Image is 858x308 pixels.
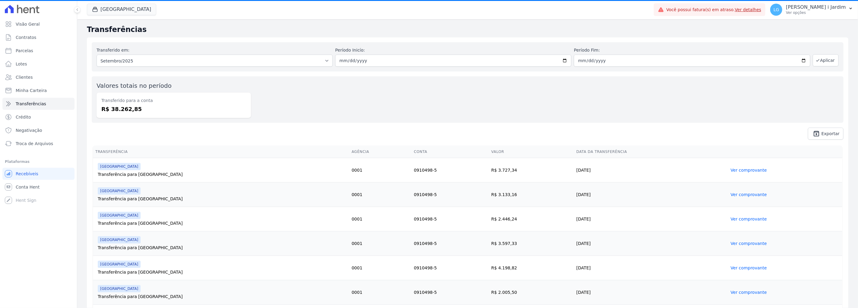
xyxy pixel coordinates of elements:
[731,168,767,173] a: Ver comprovante
[813,130,820,137] i: unarchive
[412,231,489,256] td: 0910498-5
[98,212,141,219] span: [GEOGRAPHIC_DATA]
[97,82,172,89] label: Valores totais no período
[16,61,27,67] span: Lotes
[98,236,141,243] span: [GEOGRAPHIC_DATA]
[666,7,761,13] span: Você possui fatura(s) em atraso.
[16,101,46,107] span: Transferências
[16,74,33,80] span: Clientes
[16,184,40,190] span: Conta Hent
[786,4,846,10] p: [PERSON_NAME] i Jardim
[574,146,728,158] th: Data da Transferência
[98,285,141,292] span: [GEOGRAPHIC_DATA]
[2,58,75,70] a: Lotes
[489,158,574,183] td: R$ 3.727,34
[5,158,72,165] div: Plataformas
[489,146,574,158] th: Valor
[2,181,75,193] a: Conta Hent
[786,10,846,15] p: Ver opções
[98,171,347,177] div: Transferência para [GEOGRAPHIC_DATA]
[489,280,574,305] td: R$ 2.005,50
[731,290,767,295] a: Ver comprovante
[731,265,767,270] a: Ver comprovante
[97,48,129,52] label: Transferido em:
[731,241,767,246] a: Ver comprovante
[2,111,75,123] a: Crédito
[412,183,489,207] td: 0910498-5
[16,34,36,40] span: Contratos
[731,217,767,221] a: Ver comprovante
[574,158,728,183] td: [DATE]
[16,171,38,177] span: Recebíveis
[574,231,728,256] td: [DATE]
[16,48,33,54] span: Parcelas
[98,163,141,170] span: [GEOGRAPHIC_DATA]
[349,280,412,305] td: 0001
[489,207,574,231] td: R$ 2.446,24
[2,98,75,110] a: Transferências
[489,256,574,280] td: R$ 4.198,82
[98,261,141,268] span: [GEOGRAPHIC_DATA]
[574,280,728,305] td: [DATE]
[2,71,75,83] a: Clientes
[98,187,141,195] span: [GEOGRAPHIC_DATA]
[2,168,75,180] a: Recebíveis
[2,84,75,97] a: Minha Carteira
[98,294,347,300] div: Transferência para [GEOGRAPHIC_DATA]
[574,207,728,231] td: [DATE]
[731,192,767,197] a: Ver comprovante
[2,31,75,43] a: Contratos
[349,207,412,231] td: 0001
[808,128,844,140] a: unarchive Exportar
[349,183,412,207] td: 0001
[574,183,728,207] td: [DATE]
[2,124,75,136] a: Negativação
[335,47,571,53] label: Período Inicío:
[16,141,53,147] span: Troca de Arquivos
[101,105,246,113] dd: R$ 38.262,85
[2,18,75,30] a: Visão Geral
[98,196,347,202] div: Transferência para [GEOGRAPHIC_DATA]
[574,256,728,280] td: [DATE]
[98,245,347,251] div: Transferência para [GEOGRAPHIC_DATA]
[412,207,489,231] td: 0910498-5
[93,146,349,158] th: Transferência
[2,45,75,57] a: Parcelas
[349,158,412,183] td: 0001
[489,231,574,256] td: R$ 3.597,33
[101,97,246,104] dt: Transferido para a conta
[813,54,839,66] button: Aplicar
[412,280,489,305] td: 0910498-5
[98,269,347,275] div: Transferência para [GEOGRAPHIC_DATA]
[412,158,489,183] td: 0910498-5
[574,47,810,53] label: Período Fim:
[16,21,40,27] span: Visão Geral
[774,8,779,12] span: LG
[98,220,347,226] div: Transferência para [GEOGRAPHIC_DATA]
[349,146,412,158] th: Agência
[87,24,848,35] h2: Transferências
[2,138,75,150] a: Troca de Arquivos
[821,132,840,135] span: Exportar
[412,256,489,280] td: 0910498-5
[765,1,858,18] button: LG [PERSON_NAME] i Jardim Ver opções
[349,231,412,256] td: 0001
[349,256,412,280] td: 0001
[16,127,42,133] span: Negativação
[735,7,761,12] a: Ver detalhes
[412,146,489,158] th: Conta
[16,114,31,120] span: Crédito
[489,183,574,207] td: R$ 3.133,16
[16,87,47,94] span: Minha Carteira
[87,4,156,15] button: [GEOGRAPHIC_DATA]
